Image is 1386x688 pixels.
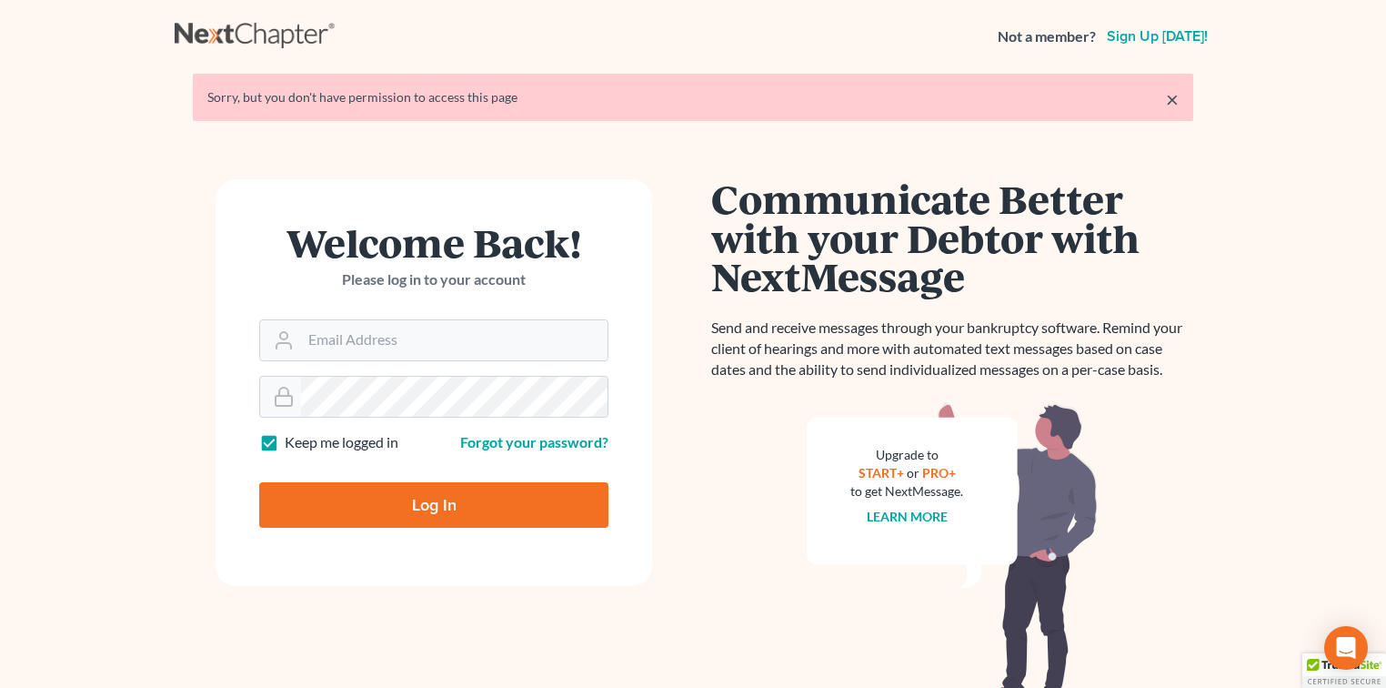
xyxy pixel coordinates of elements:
[850,482,963,501] div: to get NextMessage.
[259,482,608,528] input: Log In
[460,433,608,450] a: Forgot your password?
[850,446,963,464] div: Upgrade to
[1166,88,1179,110] a: ×
[259,223,608,262] h1: Welcome Back!
[259,269,608,290] p: Please log in to your account
[711,179,1193,296] h1: Communicate Better with your Debtor with NextMessage
[1324,626,1368,670] div: Open Intercom Messenger
[711,318,1193,380] p: Send and receive messages through your bankruptcy software. Remind your client of hearings and mo...
[301,320,608,360] input: Email Address
[207,88,1179,106] div: Sorry, but you don't have permission to access this page
[285,432,398,453] label: Keep me logged in
[867,509,948,524] a: Learn more
[1103,29,1211,44] a: Sign up [DATE]!
[1302,653,1386,688] div: TrustedSite Certified
[907,465,919,481] span: or
[859,465,904,481] a: START+
[998,26,1096,47] strong: Not a member?
[922,465,956,481] a: PRO+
